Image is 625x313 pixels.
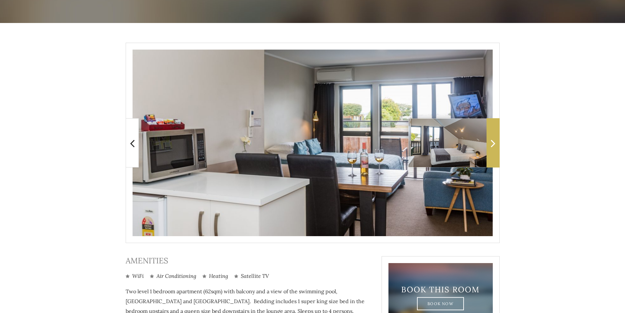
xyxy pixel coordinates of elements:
[126,256,372,266] h3: Amenities
[202,272,228,280] li: Heating
[400,285,481,294] h3: Book This Room
[417,297,464,310] a: Book Now
[234,272,269,280] li: Satellite TV
[126,272,144,280] li: WiFi
[150,272,196,280] li: Air Conditioning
